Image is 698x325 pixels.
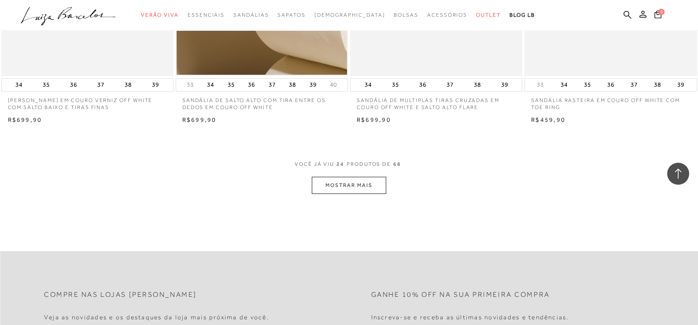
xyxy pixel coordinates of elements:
span: BLOG LB [510,12,535,18]
span: 24 [336,161,344,177]
button: 37 [628,79,640,91]
button: 39 [499,79,511,91]
span: VOCê JÁ VIU [295,161,334,168]
button: 35 [581,79,594,91]
span: Verão Viva [141,12,179,18]
a: SANDÁLIA RASTEIRA EM COURO OFF WHITE COM TOE RING [524,91,697,112]
button: 34 [13,79,25,91]
span: R$459,90 [531,116,565,123]
button: 35 [225,79,237,91]
button: 37 [95,79,107,91]
span: Essenciais [188,12,225,18]
button: 36 [245,79,258,91]
a: categoryNavScreenReaderText [277,7,305,23]
a: [PERSON_NAME] EM COURO VERNIZ OFF WHITE COM SALTO BAIXO E TIRAS FINAS [1,91,174,112]
button: 34 [204,79,217,91]
a: categoryNavScreenReaderText [233,7,269,23]
button: 38 [651,79,664,91]
button: 35 [389,79,402,91]
a: categoryNavScreenReaderText [476,7,501,23]
button: 38 [286,79,299,91]
h2: Compre nas lojas [PERSON_NAME] [44,291,197,299]
h4: Veja as novidades e os destaques da loja mais próxima de você. [44,314,269,321]
span: [DEMOGRAPHIC_DATA] [314,12,385,18]
a: categoryNavScreenReaderText [427,7,467,23]
a: categoryNavScreenReaderText [141,7,179,23]
button: 36 [605,79,617,91]
a: SANDÁLIA DE SALTO ALTO COM TIRA ENTRE OS DEDOS EM COURO OFF WHITE [176,91,348,112]
span: PRODUTOS DE [347,161,391,168]
span: Outlet [476,12,501,18]
span: Bolsas [394,12,418,18]
a: BLOG LB [510,7,535,23]
button: 39 [149,79,162,91]
a: categoryNavScreenReaderText [188,7,225,23]
span: 68 [393,161,401,177]
button: 33 [534,80,547,89]
button: 37 [266,79,278,91]
button: 0 [652,10,664,22]
span: R$699,90 [357,116,391,123]
button: 33 [184,80,196,89]
button: 40 [327,80,340,89]
button: 39 [675,79,687,91]
button: 34 [362,79,374,91]
button: 34 [558,79,570,91]
button: 35 [40,79,52,91]
button: 36 [417,79,429,91]
span: R$699,90 [182,116,217,123]
button: 38 [122,79,134,91]
h4: Inscreva-se e receba as últimas novidades e tendências. [371,314,569,321]
button: 39 [307,79,319,91]
button: 36 [67,79,80,91]
span: Sandálias [233,12,269,18]
span: Acessórios [427,12,467,18]
button: 38 [471,79,484,91]
a: noSubCategoriesText [314,7,385,23]
span: Sapatos [277,12,305,18]
a: SANDÁLIA DE MULTIPLAS TIRAS CRUZADAS EM COURO OFF WHITE E SALTO ALTO FLARE [350,91,522,112]
h2: Ganhe 10% off na sua primeira compra [371,291,550,299]
button: 37 [444,79,456,91]
a: categoryNavScreenReaderText [394,7,418,23]
button: MOSTRAR MAIS [312,177,386,194]
span: R$699,90 [8,116,42,123]
span: 0 [658,9,665,15]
